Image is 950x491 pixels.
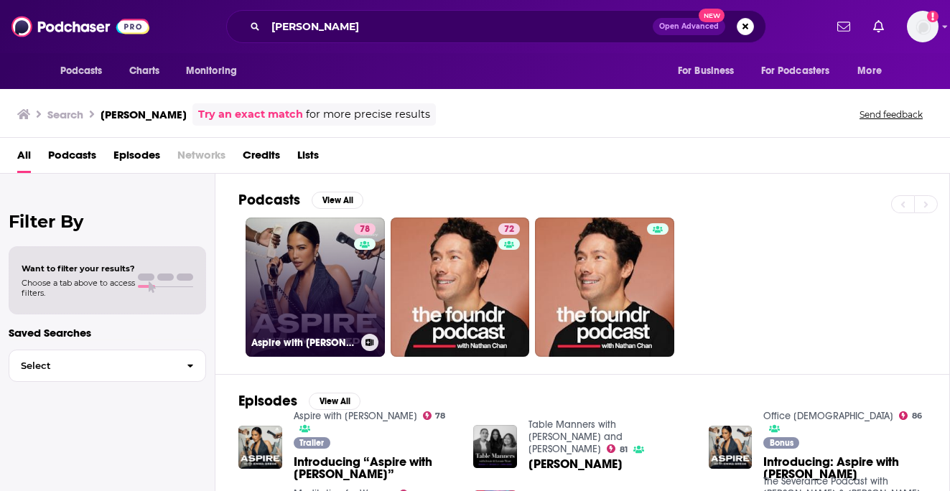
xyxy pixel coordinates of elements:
[198,106,303,123] a: Try an exact match
[177,144,225,173] span: Networks
[113,144,160,173] a: Episodes
[435,413,445,419] span: 78
[176,57,256,85] button: open menu
[473,425,517,469] img: Emma Grede
[312,192,363,209] button: View All
[770,439,793,447] span: Bonus
[761,61,830,81] span: For Podcasters
[832,14,856,39] a: Show notifications dropdown
[294,410,417,422] a: Aspire with Emma Grede
[60,61,103,81] span: Podcasts
[22,263,135,273] span: Want to filter your results?
[299,439,324,447] span: Trailer
[528,418,623,455] a: Table Manners with Jessie and Lennie Ware
[48,144,96,173] a: Podcasts
[907,11,939,42] img: User Profile
[9,361,175,370] span: Select
[266,15,653,38] input: Search podcasts, credits, & more...
[251,337,355,349] h3: Aspire with [PERSON_NAME]
[50,57,121,85] button: open menu
[699,9,725,22] span: New
[528,458,623,470] span: [PERSON_NAME]
[857,61,882,81] span: More
[17,144,31,173] a: All
[678,61,735,81] span: For Business
[855,108,927,121] button: Send feedback
[763,456,926,480] a: Introducing: Aspire with Emma Grede
[294,456,457,480] span: Introducing “Aspire with [PERSON_NAME]”
[927,11,939,22] svg: Add a profile image
[9,350,206,382] button: Select
[186,61,237,81] span: Monitoring
[504,223,514,237] span: 72
[238,191,363,209] a: PodcastsView All
[659,23,719,30] span: Open Advanced
[11,13,149,40] img: Podchaser - Follow, Share and Rate Podcasts
[763,456,926,480] span: Introducing: Aspire with [PERSON_NAME]
[309,393,360,410] button: View All
[867,14,890,39] a: Show notifications dropdown
[752,57,851,85] button: open menu
[9,211,206,232] h2: Filter By
[238,392,297,410] h2: Episodes
[129,61,160,81] span: Charts
[899,411,922,420] a: 86
[120,57,169,85] a: Charts
[101,108,187,121] h3: [PERSON_NAME]
[306,106,430,123] span: for more precise results
[243,144,280,173] a: Credits
[9,326,206,340] p: Saved Searches
[294,456,457,480] a: Introducing “Aspire with Emma Grede”
[763,410,893,422] a: Office Ladies
[238,191,300,209] h2: Podcasts
[498,223,520,235] a: 72
[423,411,446,420] a: 78
[22,278,135,298] span: Choose a tab above to access filters.
[709,426,753,469] img: Introducing: Aspire with Emma Grede
[653,18,725,35] button: Open AdvancedNew
[607,444,628,453] a: 81
[47,108,83,121] h3: Search
[297,144,319,173] a: Lists
[391,218,530,357] a: 72
[238,392,360,410] a: EpisodesView All
[354,223,376,235] a: 78
[620,446,628,453] span: 81
[847,57,900,85] button: open menu
[246,218,385,357] a: 78Aspire with [PERSON_NAME]
[907,11,939,42] span: Logged in as Alexandrapullpr
[668,57,753,85] button: open menu
[226,10,766,43] div: Search podcasts, credits, & more...
[238,426,282,469] img: Introducing “Aspire with Emma Grede”
[912,413,922,419] span: 86
[907,11,939,42] button: Show profile menu
[360,223,370,237] span: 78
[528,458,623,470] a: Emma Grede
